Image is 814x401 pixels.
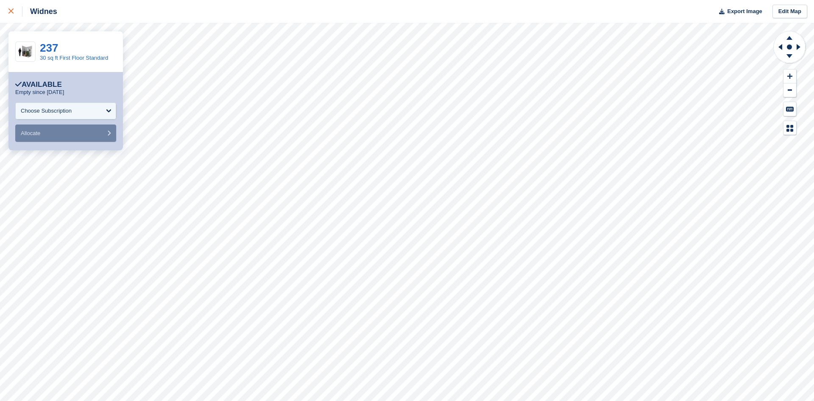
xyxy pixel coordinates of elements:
img: 30sq.jpg [16,44,35,59]
a: Edit Map [772,5,807,19]
button: Map Legend [783,121,796,135]
div: Choose Subscription [21,107,72,115]
button: Export Image [714,5,762,19]
button: Allocate [15,124,116,142]
a: 30 sq ft First Floor Standard [40,55,108,61]
div: Widnes [22,6,57,17]
button: Zoom In [783,69,796,83]
div: Available [15,80,62,89]
button: Keyboard Shortcuts [783,102,796,116]
p: Empty since [DATE] [15,89,64,96]
a: 237 [40,41,58,54]
button: Zoom Out [783,83,796,97]
span: Export Image [727,7,762,16]
span: Allocate [21,130,40,136]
